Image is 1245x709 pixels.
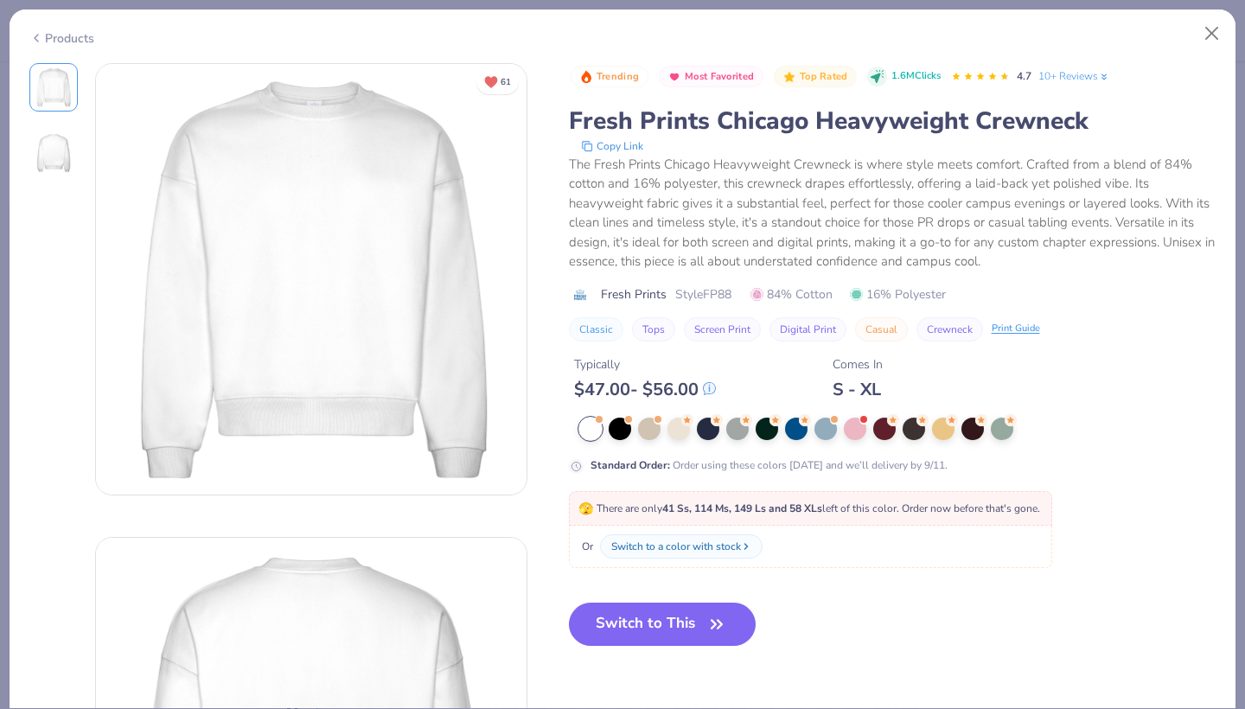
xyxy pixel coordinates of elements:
[833,379,883,400] div: S - XL
[951,63,1010,91] div: 4.7 Stars
[667,70,681,84] img: Most Favorited sort
[578,539,593,554] span: Or
[1196,17,1229,50] button: Close
[750,285,833,303] span: 84% Cotton
[578,501,593,517] span: 🫣
[33,132,74,174] img: Back
[574,379,716,400] div: $ 47.00 - $ 56.00
[850,285,946,303] span: 16% Polyester
[833,355,883,374] div: Comes In
[600,534,763,559] button: Switch to a color with stock
[501,78,511,86] span: 61
[29,29,94,48] div: Products
[1038,68,1110,84] a: 10+ Reviews
[569,288,592,302] img: brand logo
[33,67,74,108] img: Front
[476,69,519,94] button: Unlike
[659,66,763,88] button: Badge Button
[1017,69,1031,83] span: 4.7
[579,70,593,84] img: Trending sort
[891,69,941,84] span: 1.6M Clicks
[684,317,761,342] button: Screen Print
[574,355,716,374] div: Typically
[769,317,846,342] button: Digital Print
[591,457,948,473] div: Order using these colors [DATE] and we’ll delivery by 9/11.
[632,317,675,342] button: Tops
[569,155,1216,271] div: The Fresh Prints Chicago Heavyweight Crewneck is where style meets comfort. Crafted from a blend ...
[662,501,822,515] strong: 41 Ss, 114 Ms, 149 Ls and 58 XLs
[569,105,1216,137] div: Fresh Prints Chicago Heavyweight Crewneck
[569,317,623,342] button: Classic
[800,72,848,81] span: Top Rated
[992,322,1040,336] div: Print Guide
[96,64,527,495] img: Front
[591,458,670,472] strong: Standard Order :
[611,539,741,554] div: Switch to a color with stock
[916,317,983,342] button: Crewneck
[571,66,648,88] button: Badge Button
[601,285,667,303] span: Fresh Prints
[578,501,1040,515] span: There are only left of this color. Order now before that's gone.
[782,70,796,84] img: Top Rated sort
[569,603,757,646] button: Switch to This
[675,285,731,303] span: Style FP88
[576,137,648,155] button: copy to clipboard
[597,72,639,81] span: Trending
[855,317,908,342] button: Casual
[685,72,754,81] span: Most Favorited
[774,66,857,88] button: Badge Button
